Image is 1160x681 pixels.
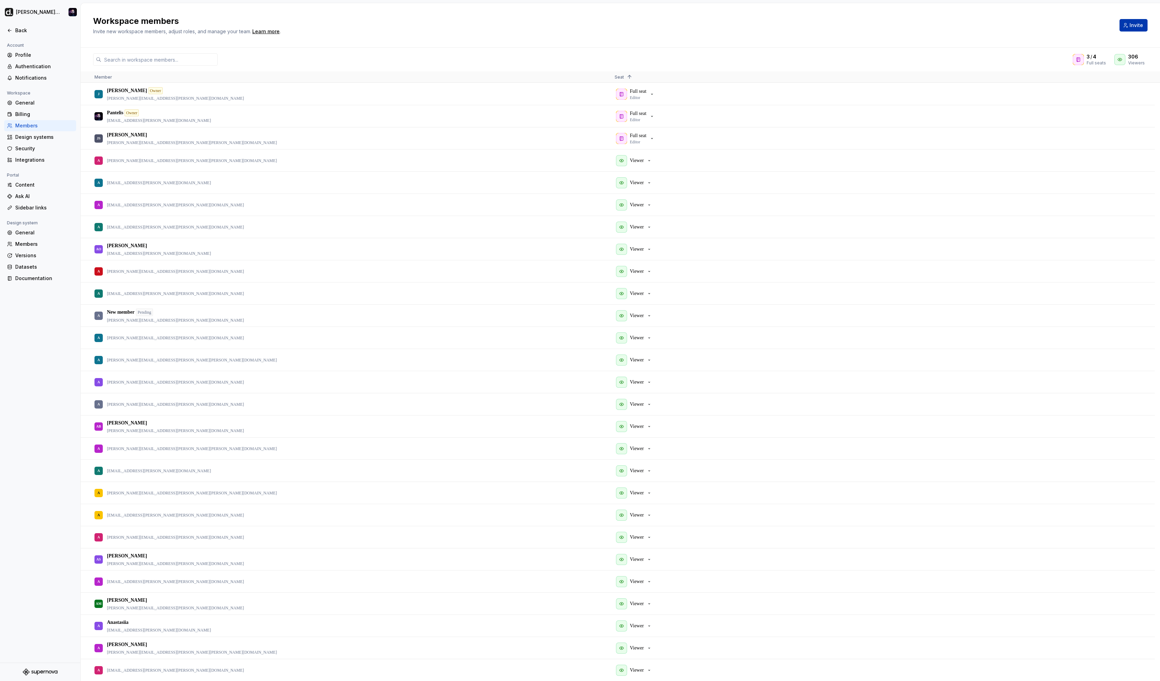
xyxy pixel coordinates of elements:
[4,50,76,61] a: Profile
[15,52,73,59] div: Profile
[107,118,211,123] p: [EMAIL_ADDRESS][PERSON_NAME][DOMAIN_NAME]
[98,87,100,101] div: J
[630,490,644,496] p: Viewer
[15,134,73,141] div: Design systems
[107,512,244,518] p: [EMAIL_ADDRESS][PERSON_NAME][PERSON_NAME][DOMAIN_NAME]
[630,423,644,430] p: Viewer
[630,246,644,253] p: Viewer
[4,109,76,120] a: Billing
[630,556,644,563] p: Viewer
[107,224,244,230] p: [EMAIL_ADDRESS][PERSON_NAME][PERSON_NAME][DOMAIN_NAME]
[630,467,644,474] p: Viewer
[107,269,244,274] p: [PERSON_NAME][EMAIL_ADDRESS][PERSON_NAME][DOMAIN_NAME]
[97,464,100,477] div: A
[4,273,76,284] a: Documentation
[107,87,147,94] p: [PERSON_NAME]
[15,181,73,188] div: Content
[107,649,277,655] p: [PERSON_NAME][EMAIL_ADDRESS][PERSON_NAME][PERSON_NAME][DOMAIN_NAME]
[630,600,644,607] p: Viewer
[15,111,73,118] div: Billing
[97,220,100,234] div: A
[615,176,655,190] button: Viewer
[630,445,644,452] p: Viewer
[4,202,76,213] a: Sidebar links
[23,669,57,675] svg: Supernova Logo
[630,401,644,408] p: Viewer
[15,193,73,200] div: Ask AI
[15,145,73,152] div: Security
[93,28,251,34] span: Invite new workspace members, adjust roles, and manage your team.
[630,132,646,139] p: Full seat
[97,663,100,677] div: A
[96,597,102,610] div: AM
[4,227,76,238] a: General
[630,312,644,319] p: Viewer
[615,198,655,212] button: Viewer
[93,16,1111,27] h2: Workspace members
[615,265,655,278] button: Viewer
[97,353,100,367] div: A
[97,176,100,189] div: A
[615,287,655,301] button: Viewer
[630,117,640,123] p: Editor
[97,486,100,500] div: A
[1087,60,1106,66] div: Full seats
[4,191,76,202] a: Ask AI
[107,605,244,611] p: [PERSON_NAME][EMAIL_ADDRESS][PERSON_NAME][DOMAIN_NAME]
[15,275,73,282] div: Documentation
[630,578,644,585] p: Viewer
[69,8,77,16] img: Pantelis
[107,158,277,163] p: [PERSON_NAME][EMAIL_ADDRESS][PERSON_NAME][PERSON_NAME][DOMAIN_NAME]
[630,379,644,386] p: Viewer
[4,154,76,165] a: Integrations
[107,641,147,648] p: [PERSON_NAME]
[97,619,100,633] div: A
[615,508,655,522] button: Viewer
[107,619,128,626] p: Anastasiia
[4,25,76,36] a: Back
[615,220,655,234] button: Viewer
[630,645,644,652] p: Viewer
[107,132,147,138] p: [PERSON_NAME]
[96,420,101,433] div: AB
[15,27,73,34] div: Back
[630,512,644,519] p: Viewer
[4,219,40,227] div: Design system
[615,530,655,544] button: Viewer
[615,575,655,589] button: Viewer
[97,375,100,389] div: A
[1087,53,1106,60] div: /
[615,109,658,123] button: Full seatEditor
[4,132,76,143] a: Design systems
[630,201,644,208] p: Viewer
[4,97,76,108] a: General
[97,154,100,167] div: A
[4,143,76,154] a: Security
[1128,60,1145,66] div: Viewers
[5,8,13,16] img: b918d911-6884-482e-9304-cbecc30deec6.png
[630,290,644,297] p: Viewer
[1,5,79,20] button: [PERSON_NAME] UIPantelis
[630,622,644,629] p: Viewer
[630,357,644,364] p: Viewer
[4,89,33,97] div: Workspace
[252,28,280,35] a: Learn more
[15,252,73,259] div: Versions
[107,317,244,323] p: [PERSON_NAME][EMAIL_ADDRESS][PERSON_NAME][DOMAIN_NAME]
[630,534,644,541] p: Viewer
[107,242,147,249] p: [PERSON_NAME]
[4,179,76,190] a: Content
[630,95,640,100] p: Editor
[15,122,73,129] div: Members
[107,446,277,451] p: [PERSON_NAME][EMAIL_ADDRESS][PERSON_NAME][PERSON_NAME][DOMAIN_NAME]
[615,420,655,433] button: Viewer
[630,179,644,186] p: Viewer
[615,309,655,323] button: Viewer
[615,619,655,633] button: Viewer
[107,468,211,474] p: [EMAIL_ADDRESS][PERSON_NAME][DOMAIN_NAME]
[4,239,76,250] a: Members
[107,490,277,496] p: [PERSON_NAME][EMAIL_ADDRESS][PERSON_NAME][PERSON_NAME][DOMAIN_NAME]
[107,251,211,256] p: [EMAIL_ADDRESS][PERSON_NAME][DOMAIN_NAME]
[615,663,655,677] button: Viewer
